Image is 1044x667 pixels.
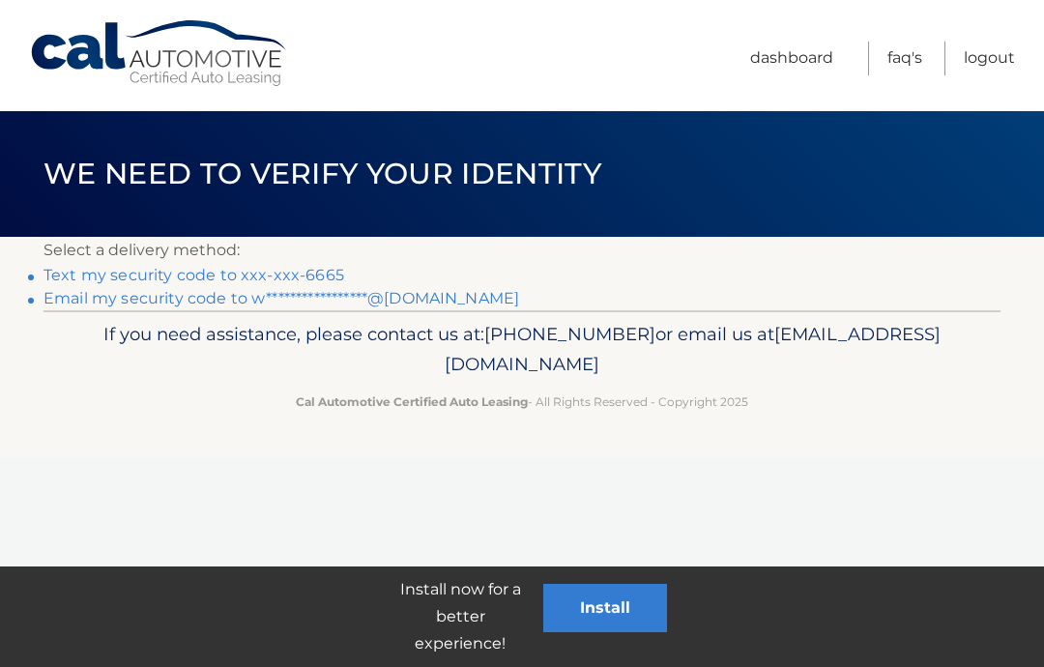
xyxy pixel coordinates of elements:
[29,19,290,88] a: Cal Automotive
[43,237,1000,264] p: Select a delivery method:
[43,156,601,191] span: We need to verify your identity
[887,42,922,75] a: FAQ's
[377,576,543,657] p: Install now for a better experience!
[484,323,655,345] span: [PHONE_NUMBER]
[72,391,971,412] p: - All Rights Reserved - Copyright 2025
[964,42,1015,75] a: Logout
[296,394,528,409] strong: Cal Automotive Certified Auto Leasing
[543,584,667,632] button: Install
[750,42,833,75] a: Dashboard
[43,266,344,284] a: Text my security code to xxx-xxx-6665
[72,319,971,381] p: If you need assistance, please contact us at: or email us at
